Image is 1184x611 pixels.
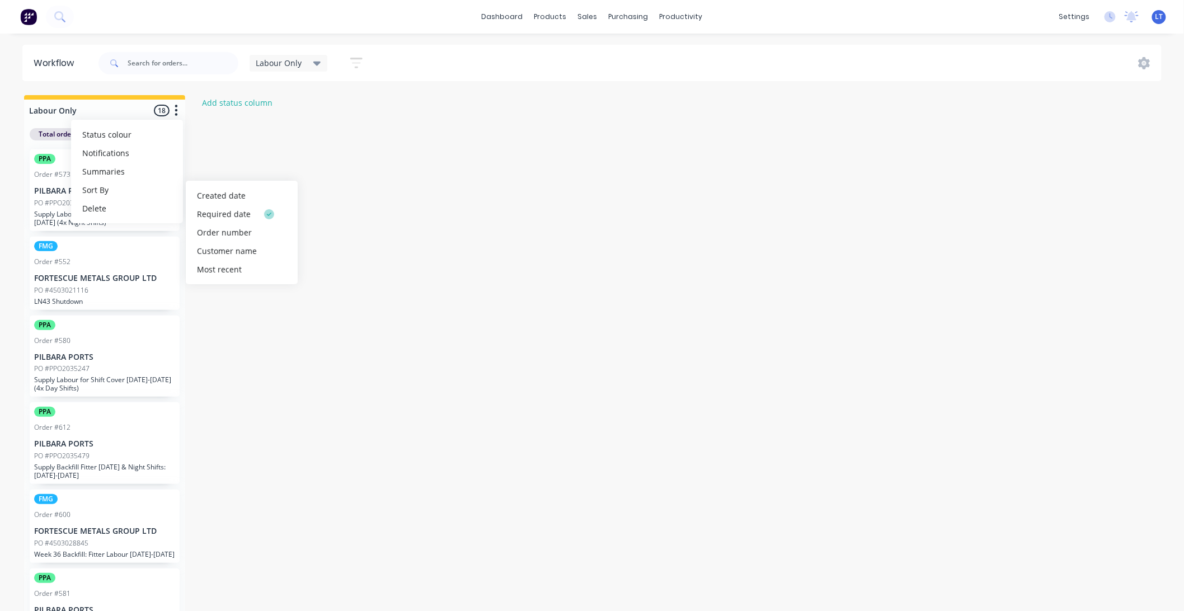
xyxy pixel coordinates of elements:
span: LT [1155,12,1163,22]
div: Order number [186,223,298,242]
div: productivity [654,8,708,25]
p: FORTESCUE METALS GROUP LTD [34,527,175,536]
div: PPA [34,407,55,417]
input: Search for orders... [128,52,238,74]
p: PO #PPO2035249 [34,198,90,208]
p: Week 36 Backfill: Fitter Labour [DATE]-[DATE] [34,550,175,558]
p: PILBARA PORTS [34,352,175,362]
span: Labour Only [256,57,302,69]
p: Supply Backfill Fitter [DATE] & Night Shifts: [DATE]-[DATE] [34,463,175,480]
div: PPAOrder #580PILBARA PORTSPO #PPO2035247Supply Labour for Shift Cover [DATE]-[DATE] (4x Day Shifts) [30,316,180,397]
a: dashboard [476,8,529,25]
div: Order #600 [34,510,71,520]
p: Supply Labour for D-Crew Shift Cover [DATE]-[DATE] (4x Night Shifts) [34,210,175,227]
div: FMGOrder #600FORTESCUE METALS GROUP LTDPO #4503028845Week 36 Backfill: Fitter Labour [DATE]-[DATE] [30,490,180,563]
div: Order #552 [34,257,71,267]
div: PPA [34,320,55,330]
div: sales [572,8,603,25]
div: Customer name [186,242,298,260]
p: PO #4503028845 [34,538,88,548]
button: Add status column [196,95,279,110]
span: Status colour [82,129,131,140]
div: Order #581 [34,589,71,599]
p: Supply Labour for Shift Cover [DATE]-[DATE] (4x Day Shifts) [34,375,175,392]
div: FMGOrder #552FORTESCUE METALS GROUP LTDPO #4503021116LN43 Shutdown [30,237,180,310]
div: PPA [34,573,55,583]
div: PPA [34,154,55,164]
div: Order #580 [34,336,71,346]
p: FORTESCUE METALS GROUP LTD [34,274,175,283]
div: PPAOrder #573PILBARA PORTSPO #PPO2035249Supply Labour for D-Crew Shift Cover [DATE]-[DATE] (4x Ni... [30,149,180,231]
div: Order #612 [34,422,71,433]
p: LN43 Shutdown [34,297,175,305]
p: PILBARA PORTS [34,186,175,196]
div: Most recent [186,260,298,279]
div: FMG [34,494,58,504]
span: Total order value: [39,129,95,139]
img: Factory [20,8,37,25]
div: PPAOrder #612PILBARA PORTSPO #PPO2035479Supply Backfill Fitter [DATE] & Night Shifts: [DATE]-[DATE] [30,402,180,484]
div: settings [1054,8,1096,25]
p: PO #PPO2035247 [34,364,90,374]
div: FMG [34,241,58,251]
p: PO #4503021116 [34,285,88,295]
div: Required date [186,205,298,223]
div: Workflow [34,57,79,70]
button: Sort By [71,181,183,199]
button: Delete [71,199,183,218]
button: Notifications [71,144,183,162]
button: Summaries [71,162,183,181]
div: purchasing [603,8,654,25]
div: Created date [186,186,298,205]
p: PO #PPO2035479 [34,451,90,461]
p: PILBARA PORTS [34,439,175,449]
div: Order #573 [34,170,71,180]
div: products [529,8,572,25]
button: Status colour [71,125,183,144]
